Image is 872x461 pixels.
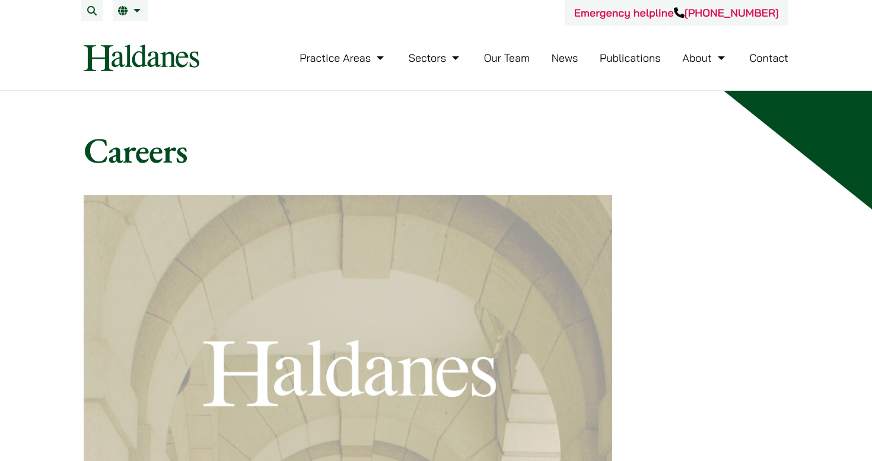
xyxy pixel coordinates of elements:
[84,129,788,171] h1: Careers
[600,51,661,65] a: Publications
[118,6,144,15] a: EN
[552,51,578,65] a: News
[409,51,462,65] a: Sectors
[300,51,387,65] a: Practice Areas
[574,6,779,20] a: Emergency helpline[PHONE_NUMBER]
[84,44,199,71] img: Logo of Haldanes
[749,51,788,65] a: Contact
[682,51,727,65] a: About
[484,51,530,65] a: Our Team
